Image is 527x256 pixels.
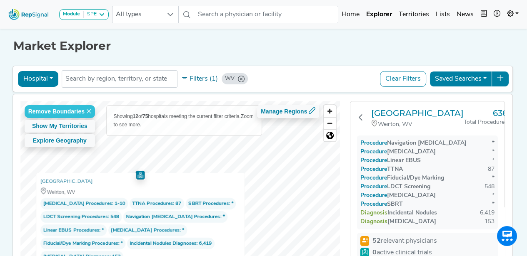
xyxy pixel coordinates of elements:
[222,73,248,84] div: WV
[59,9,109,20] button: ModuleSPE
[464,118,507,127] div: Total Procedures
[360,156,421,165] div: Linear EBUS
[360,148,436,156] div: [MEDICAL_DATA]
[324,130,336,141] span: Reset zoom
[360,139,467,148] div: Navigation [MEDICAL_DATA]
[369,140,387,146] span: Procedure
[453,6,477,23] a: News
[43,213,107,221] span: LDCT Screening Procedures
[43,199,112,208] span: [MEDICAL_DATA] Procedures
[488,165,495,174] div: 87
[40,177,92,186] a: [GEOGRAPHIC_DATA]
[395,6,432,23] a: Territories
[360,174,444,182] div: Fiducial/Dye Marking
[371,120,464,129] div: Weirton, WV
[380,71,426,87] button: Clear Filters
[369,166,387,172] span: Procedure
[372,238,381,244] strong: 52
[43,226,99,234] span: Linear EBUS Procedures
[477,6,490,23] button: Intel Book
[130,239,196,248] span: Incidental Nodules Diagnoses
[485,217,495,226] div: 153
[43,239,118,248] span: Fiducial/Dye Marking Procedures
[18,71,58,87] button: Hospital
[65,74,174,84] input: Search by region, territory, or state
[40,198,128,209] span: : 1-10
[363,6,395,23] a: Explorer
[324,117,336,129] button: Zoom out
[132,199,173,208] span: TTNA Procedures
[133,113,138,119] b: 12
[360,182,430,191] div: LDCT Screening
[369,210,387,216] span: Diagnosis
[40,187,240,196] div: Weirton, WV
[40,211,122,223] span: : 548
[135,168,146,180] div: Map marker
[129,198,184,209] span: : 87
[360,200,403,209] div: SBRT
[142,113,148,119] b: 75
[369,192,387,199] span: Procedure
[372,249,377,256] strong: 0
[25,134,95,147] button: Explore Geography
[112,6,162,23] span: All types
[324,129,336,141] button: Reset bearing to north
[369,219,387,225] span: Diagnosis
[179,72,220,86] button: Filters (1)
[127,238,214,249] span: : 6,419
[464,108,507,118] h3: 636
[84,11,97,18] div: SPE
[225,75,235,83] div: WV
[257,105,319,118] button: Manage Regions
[360,191,436,200] div: [MEDICAL_DATA]
[369,158,387,164] span: Procedure
[372,236,437,246] span: relevant physicians
[324,118,336,129] span: Zoom out
[114,113,241,119] span: Showing of hospitals meeting the current filter criteria.
[371,108,464,118] a: [GEOGRAPHIC_DATA]
[13,39,514,53] h1: Market Explorer
[25,120,95,133] button: Show My Territories
[114,113,254,128] span: Zoom to see more.
[432,6,453,23] a: Lists
[369,149,387,155] span: Procedure
[360,209,437,217] div: Incidental Nodules
[360,165,403,174] div: TTNA
[338,6,363,23] a: Home
[369,201,387,207] span: Procedure
[195,6,338,23] input: Search a physician or facility
[369,175,387,181] span: Procedure
[126,213,220,221] span: Navigation [MEDICAL_DATA] Procedures
[324,105,336,117] button: Zoom in
[480,209,495,217] div: 6,419
[63,12,80,17] strong: Module
[430,71,492,87] button: Saved Searches
[188,199,229,208] span: SBRT Procedures
[485,182,495,191] div: 548
[111,226,180,234] span: [MEDICAL_DATA] Procedures
[360,217,436,226] div: [MEDICAL_DATA]
[25,105,95,118] button: Remove Boundaries
[369,184,387,190] span: Procedure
